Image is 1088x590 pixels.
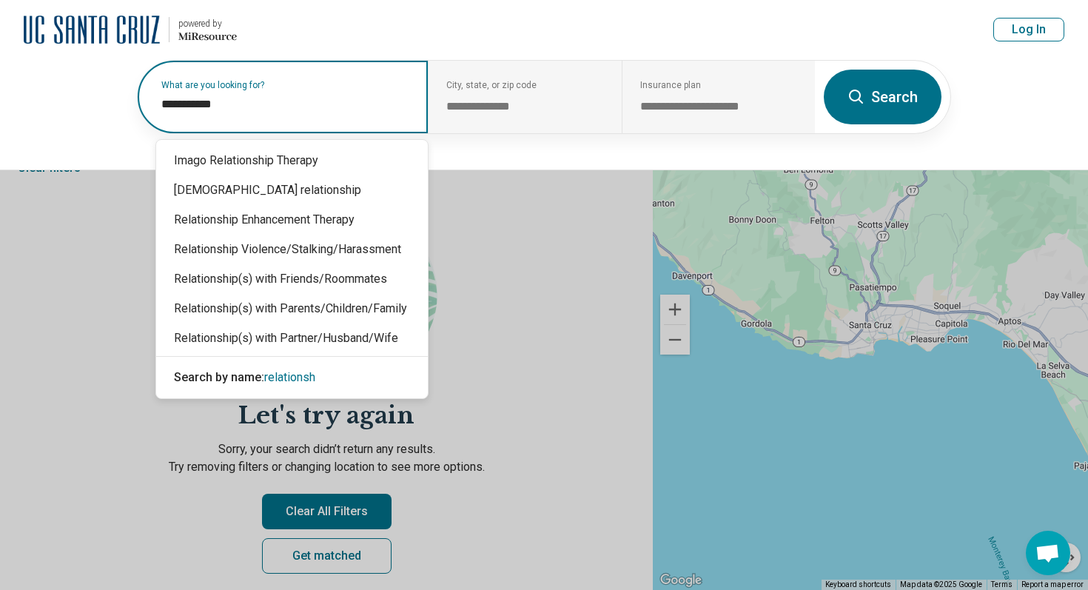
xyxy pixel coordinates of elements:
[156,140,428,398] div: Suggestions
[156,146,428,175] div: Imago Relationship Therapy
[156,205,428,235] div: Relationship Enhancement Therapy
[156,324,428,353] div: Relationship(s) with Partner/Husband/Wife
[993,18,1064,41] button: Log In
[824,70,941,124] button: Search
[264,370,325,384] span: relationship
[156,294,428,324] div: Relationship(s) with Parents/Children/Family
[161,81,410,90] label: What are you looking for?
[24,12,160,47] img: University of California at Santa Cruz
[156,264,428,294] div: Relationship(s) with Friends/Roommates
[156,175,428,205] div: [DEMOGRAPHIC_DATA] relationship
[1026,531,1070,575] a: Open chat
[174,370,264,384] span: Search by name:
[178,17,237,30] div: powered by
[156,235,428,264] div: Relationship Violence/Stalking/Harassment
